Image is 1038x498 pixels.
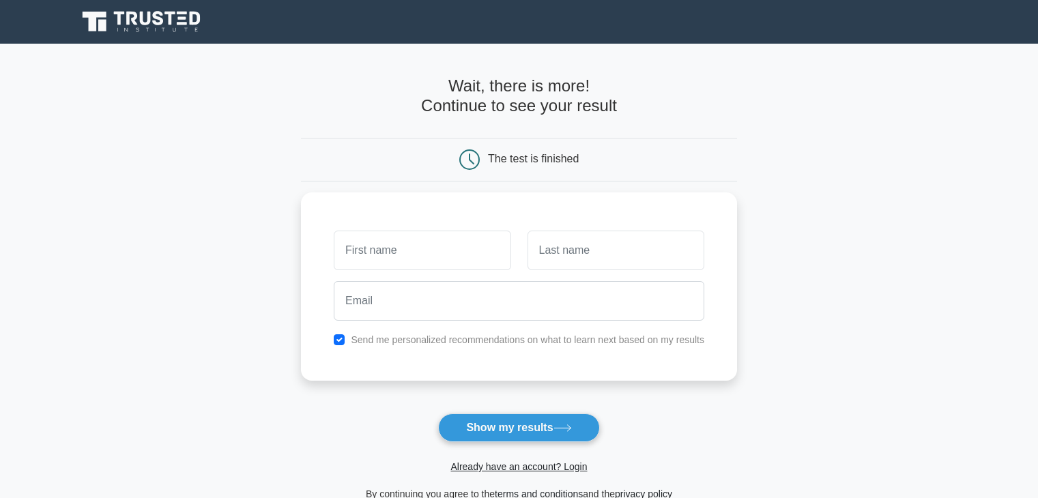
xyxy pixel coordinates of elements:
[528,231,704,270] input: Last name
[438,413,599,442] button: Show my results
[334,281,704,321] input: Email
[301,76,737,116] h4: Wait, there is more! Continue to see your result
[450,461,587,472] a: Already have an account? Login
[334,231,510,270] input: First name
[351,334,704,345] label: Send me personalized recommendations on what to learn next based on my results
[488,153,579,164] div: The test is finished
